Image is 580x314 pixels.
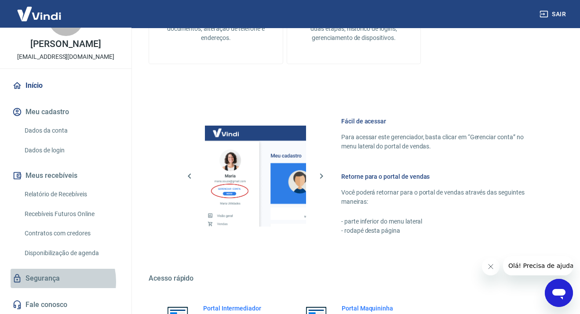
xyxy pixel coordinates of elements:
iframe: Botão para abrir a janela de mensagens [545,279,573,307]
button: Sair [538,6,569,22]
a: Dados de login [21,141,121,159]
span: Olá! Precisa de ajuda? [5,6,74,13]
a: Contratos com credores [21,224,121,242]
a: Segurança [11,269,121,288]
button: Meu cadastro [11,102,121,122]
a: Relatório de Recebíveis [21,185,121,203]
img: Vindi [11,0,68,27]
p: [PERSON_NAME] [30,40,101,49]
h6: Portal Maquininha [342,304,410,313]
h6: Retorne para o portal de vendas [341,172,538,181]
h6: Portal Intermediador [203,304,271,313]
h6: Fácil de acessar [341,117,538,126]
img: Imagem da dashboard mostrando o botão de gerenciar conta na sidebar no lado esquerdo [205,126,306,227]
a: Disponibilização de agenda [21,244,121,262]
iframe: Fechar mensagem [482,258,500,275]
p: Para acessar este gerenciador, basta clicar em “Gerenciar conta” no menu lateral do portal de ven... [341,133,538,151]
button: Meus recebíveis [11,166,121,185]
a: Recebíveis Futuros Online [21,205,121,223]
a: Início [11,76,121,95]
a: Dados da conta [21,122,121,140]
h5: Acesso rápido [149,274,559,283]
p: - parte inferior do menu lateral [341,217,538,226]
p: Gestão de dados cadastrais, envio de documentos, alteração de telefone e endereços. [163,15,269,43]
p: Você poderá retornar para o portal de vendas através das seguintes maneiras: [341,188,538,206]
p: [EMAIL_ADDRESS][DOMAIN_NAME] [17,52,114,61]
p: Alteração de senha, autenticação em duas etapas, histórico de logins, gerenciamento de dispositivos. [301,15,407,43]
p: - rodapé desta página [341,226,538,235]
iframe: Mensagem da empresa [503,256,573,275]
